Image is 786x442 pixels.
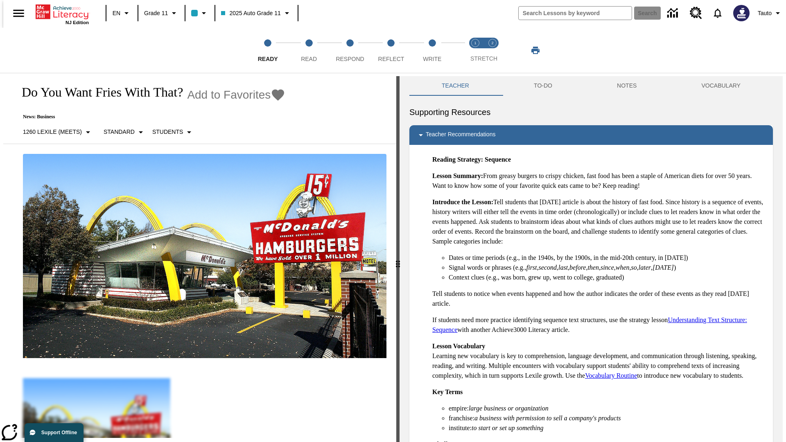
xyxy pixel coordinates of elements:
strong: Reading Strategy: [432,156,483,163]
div: Teacher Recommendations [409,125,773,145]
h1: Do You Want Fries With That? [13,85,183,100]
a: Notifications [707,2,728,24]
span: EN [113,9,120,18]
p: If students need more practice identifying sequence text structures, use the strategy lesson with... [432,315,766,335]
button: TO-DO [501,76,585,96]
li: franchise: [449,413,766,423]
p: Tell students to notice when events happened and how the author indicates the order of these even... [432,289,766,309]
em: large business or organization [469,405,549,412]
button: Ready step 1 of 5 [244,28,291,73]
em: then [587,264,599,271]
p: Learning new vocabulary is key to comprehension, language development, and communication through ... [432,341,766,381]
strong: Lesson Summary: [432,172,483,179]
button: Scaffolds, Standard [100,125,149,140]
span: Read [301,56,317,62]
button: Teacher [409,76,501,96]
p: Tell students that [DATE] article is about the history of fast food. Since history is a sequence ... [432,197,766,246]
em: a business with permission to sell a company's products [474,415,621,422]
em: before [569,264,586,271]
span: Support Offline [41,430,77,435]
em: last [558,264,568,271]
strong: Lesson Vocabulary [432,343,485,350]
li: Dates or time periods (e.g., in the 1940s, by the 1900s, in the mid-20th century, in [DATE]) [449,253,766,263]
span: Add to Favorites [187,88,271,101]
img: Avatar [733,5,750,21]
button: Stretch Respond step 2 of 2 [481,28,504,73]
a: Vocabulary Routine [585,372,637,379]
button: Print [522,43,549,58]
span: STRETCH [470,55,497,62]
button: Respond step 3 of 5 [326,28,374,73]
input: search field [519,7,632,20]
div: Press Enter or Spacebar and then press right and left arrow keys to move the slider [396,76,400,442]
span: Write [423,56,441,62]
a: Resource Center, Will open in new tab [685,2,707,24]
p: From greasy burgers to crispy chicken, fast food has been a staple of American diets for over 50 ... [432,171,766,191]
li: Signal words or phrases (e.g., , , , , , , , , , ) [449,263,766,273]
button: Stretch Read step 1 of 2 [463,28,487,73]
span: Respond [336,56,364,62]
button: NOTES [585,76,669,96]
button: Select a new avatar [728,2,754,24]
button: Select Lexile, 1260 Lexile (Meets) [20,125,96,140]
strong: Key Terms [432,388,463,395]
li: Context clues (e.g., was born, grew up, went to college, graduated) [449,273,766,282]
button: Read step 2 of 5 [285,28,332,73]
button: Language: EN, Select a language [109,6,135,20]
div: activity [400,76,783,442]
em: later [639,264,651,271]
span: 2025 Auto Grade 11 [221,9,280,18]
a: Data Center [662,2,685,25]
button: Class color is light blue. Change class color [188,6,212,20]
li: institute: [449,423,766,433]
button: Support Offline [25,423,84,442]
img: One of the first McDonald's stores, with the iconic red sign and golden arches. [23,154,386,359]
span: Grade 11 [144,9,168,18]
em: when [616,264,630,271]
button: Open side menu [7,1,31,25]
button: Add to Favorites - Do You Want Fries With That? [187,88,285,102]
button: Reflect step 4 of 5 [367,28,415,73]
p: Students [152,128,183,136]
strong: Sequence [485,156,511,163]
p: 1260 Lexile (Meets) [23,128,82,136]
button: Class: 2025 Auto Grade 11, Select your class [218,6,295,20]
p: News: Business [13,114,285,120]
div: Instructional Panel Tabs [409,76,773,96]
em: to start or set up something [472,424,544,431]
p: Teacher Recommendations [426,130,495,140]
span: NJ Edition [65,20,89,25]
button: Select Student [149,125,197,140]
span: Tauto [758,9,772,18]
div: Home [36,3,89,25]
button: VOCABULARY [669,76,773,96]
text: 2 [491,41,493,45]
em: so [631,264,637,271]
strong: Introduce the Lesson: [432,198,493,205]
span: Reflect [378,56,404,62]
em: second [539,264,557,271]
h6: Supporting Resources [409,106,773,119]
button: Profile/Settings [754,6,786,20]
text: 1 [474,41,476,45]
span: Ready [258,56,278,62]
em: first [526,264,537,271]
div: reading [3,76,396,438]
button: Grade: Grade 11, Select a grade [141,6,182,20]
em: [DATE] [653,264,674,271]
p: Standard [104,128,135,136]
a: Understanding Text Structure: Sequence [432,316,747,333]
button: Write step 5 of 5 [409,28,456,73]
li: empire: [449,404,766,413]
em: since [601,264,614,271]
